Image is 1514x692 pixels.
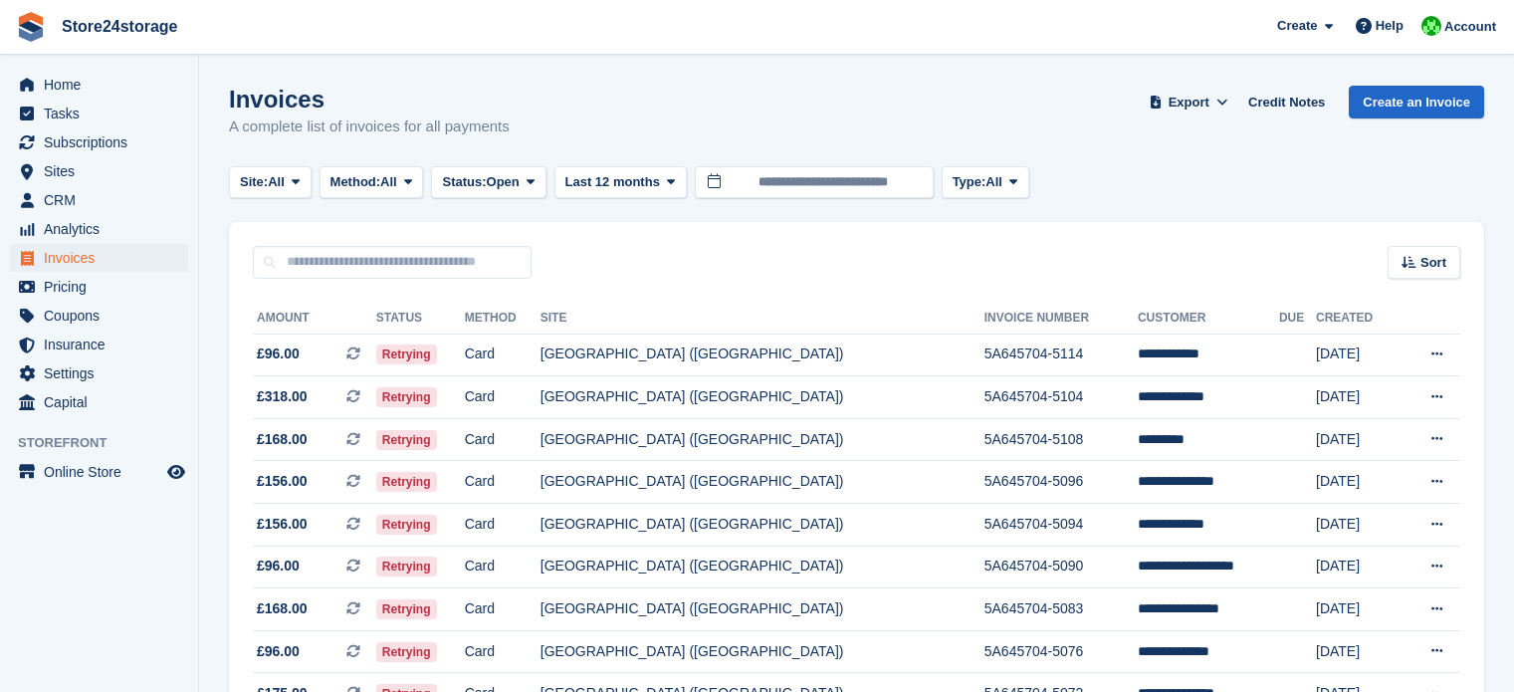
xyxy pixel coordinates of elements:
[984,376,1138,419] td: 5A645704-5104
[1138,303,1279,335] th: Customer
[465,376,541,419] td: Card
[1279,303,1316,335] th: Due
[1421,16,1441,36] img: Tracy Harper
[44,215,163,243] span: Analytics
[10,100,188,127] a: menu
[376,303,465,335] th: Status
[1145,86,1232,118] button: Export
[44,331,163,358] span: Insurance
[984,546,1138,588] td: 5A645704-5090
[465,588,541,631] td: Card
[554,166,687,199] button: Last 12 months
[44,359,163,387] span: Settings
[10,388,188,416] a: menu
[431,166,545,199] button: Status: Open
[257,429,308,450] span: £168.00
[1316,630,1400,673] td: [DATE]
[44,302,163,330] span: Coupons
[44,157,163,185] span: Sites
[984,303,1138,335] th: Invoice Number
[44,186,163,214] span: CRM
[442,172,486,192] span: Status:
[1316,546,1400,588] td: [DATE]
[10,302,188,330] a: menu
[1420,253,1446,273] span: Sort
[240,172,268,192] span: Site:
[257,471,308,492] span: £156.00
[953,172,986,192] span: Type:
[44,273,163,301] span: Pricing
[376,515,437,535] span: Retrying
[44,458,163,486] span: Online Store
[942,166,1029,199] button: Type: All
[44,388,163,416] span: Capital
[541,546,984,588] td: [GEOGRAPHIC_DATA] ([GEOGRAPHIC_DATA])
[380,172,397,192] span: All
[376,557,437,577] span: Retrying
[257,344,300,364] span: £96.00
[541,588,984,631] td: [GEOGRAPHIC_DATA] ([GEOGRAPHIC_DATA])
[10,128,188,156] a: menu
[465,504,541,547] td: Card
[44,71,163,99] span: Home
[541,376,984,419] td: [GEOGRAPHIC_DATA] ([GEOGRAPHIC_DATA])
[10,71,188,99] a: menu
[1316,334,1400,376] td: [DATE]
[984,461,1138,504] td: 5A645704-5096
[985,172,1002,192] span: All
[1277,16,1317,36] span: Create
[10,359,188,387] a: menu
[541,303,984,335] th: Site
[984,334,1138,376] td: 5A645704-5114
[164,460,188,484] a: Preview store
[257,641,300,662] span: £96.00
[257,514,308,535] span: £156.00
[376,472,437,492] span: Retrying
[465,546,541,588] td: Card
[1316,461,1400,504] td: [DATE]
[10,244,188,272] a: menu
[565,172,660,192] span: Last 12 months
[1376,16,1404,36] span: Help
[1316,418,1400,461] td: [DATE]
[16,12,46,42] img: stora-icon-8386f47178a22dfd0bd8f6a31ec36ba5ce8667c1dd55bd0f319d3a0aa187defe.svg
[984,588,1138,631] td: 5A645704-5083
[376,345,437,364] span: Retrying
[1349,86,1484,118] a: Create an Invoice
[1316,588,1400,631] td: [DATE]
[376,642,437,662] span: Retrying
[465,334,541,376] td: Card
[229,86,510,113] h1: Invoices
[10,458,188,486] a: menu
[10,186,188,214] a: menu
[465,630,541,673] td: Card
[320,166,424,199] button: Method: All
[44,100,163,127] span: Tasks
[984,418,1138,461] td: 5A645704-5108
[10,157,188,185] a: menu
[465,303,541,335] th: Method
[257,556,300,577] span: £96.00
[1316,303,1400,335] th: Created
[376,599,437,619] span: Retrying
[1240,86,1333,118] a: Credit Notes
[465,418,541,461] td: Card
[541,504,984,547] td: [GEOGRAPHIC_DATA] ([GEOGRAPHIC_DATA])
[10,331,188,358] a: menu
[257,386,308,407] span: £318.00
[229,115,510,138] p: A complete list of invoices for all payments
[541,418,984,461] td: [GEOGRAPHIC_DATA] ([GEOGRAPHIC_DATA])
[984,504,1138,547] td: 5A645704-5094
[465,461,541,504] td: Card
[44,244,163,272] span: Invoices
[18,433,198,453] span: Storefront
[330,172,381,192] span: Method:
[541,630,984,673] td: [GEOGRAPHIC_DATA] ([GEOGRAPHIC_DATA])
[44,128,163,156] span: Subscriptions
[376,387,437,407] span: Retrying
[10,273,188,301] a: menu
[541,461,984,504] td: [GEOGRAPHIC_DATA] ([GEOGRAPHIC_DATA])
[257,598,308,619] span: £168.00
[54,10,186,43] a: Store24storage
[376,430,437,450] span: Retrying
